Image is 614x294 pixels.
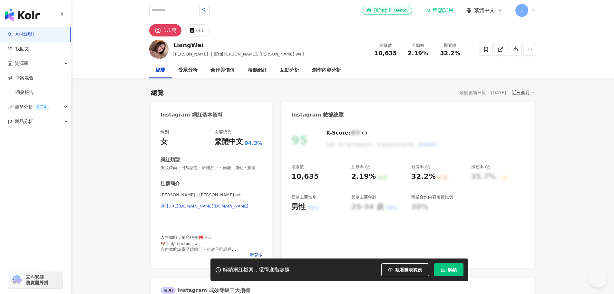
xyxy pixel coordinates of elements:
div: 網紅類型 [161,157,180,163]
div: 主要語言 [215,129,231,135]
div: 觀看率 [438,42,463,49]
div: 互動率 [351,164,370,170]
span: 2.19% [408,50,428,56]
a: 商案媒合 [8,75,34,81]
div: 觀看率 [411,164,430,170]
div: 追蹤數 [374,42,398,49]
div: 最後更新日期：[DATE] [459,90,506,95]
a: 申請試用 [425,7,453,14]
a: chrome extension立即安裝 瀏覽器外掛 [8,271,63,289]
button: 觀看圖表範例 [381,263,429,276]
div: 男性 [291,202,306,212]
div: 創作內容分析 [312,66,341,74]
div: 繁體中文 [215,137,243,147]
img: logo [5,8,40,21]
a: searchAI 找網紅 [8,31,35,38]
div: Instagram 網紅基本資料 [161,111,223,118]
span: rise [8,105,12,109]
div: 社群簡介 [161,180,180,187]
div: 女 [161,137,168,147]
span: 資源庫 [15,56,28,71]
img: chrome extension [10,275,23,285]
span: 10,635 [375,50,397,56]
div: 受眾分析 [178,66,198,74]
div: AI [161,287,176,294]
div: 解鎖網紅檔案，獲得進階數據 [223,267,290,273]
div: Instagram 數據總覽 [291,111,344,118]
span: search [202,8,207,12]
span: [PERSON_NAME] ｜寵物[PERSON_NAME], [PERSON_NAME].weii [173,52,304,56]
div: LiangWei [173,41,304,49]
div: BETA [34,104,49,110]
span: 看更多 [250,252,262,258]
div: 合作與價值 [210,66,235,74]
div: 2.19% [351,172,376,182]
div: 666 [196,26,205,35]
div: 1.1萬 [163,26,177,35]
a: [URL][DOMAIN_NAME][DOMAIN_NAME] [161,203,263,209]
a: 預約線上 Demo [362,6,412,15]
span: lock [441,268,445,272]
div: K-Score : [326,129,367,137]
div: 受眾主要年齡 [351,194,376,200]
span: 趨勢分析 [15,100,49,114]
span: 觀看圖表範例 [395,267,422,272]
button: 解鎖 [434,263,463,276]
span: 立即安裝 瀏覽器外掛 [26,274,48,286]
div: 互動分析 [280,66,299,74]
a: 洞察報告 [8,89,34,96]
span: 美妝時尚 · 日常話題 · 命理占卜 · 節慶 · 運動 · 旅遊 [161,165,263,171]
button: 666 [185,24,210,36]
span: L [521,7,523,14]
span: 繁體中文 [474,7,495,14]
span: [PERSON_NAME] | [PERSON_NAME].weii [161,192,263,198]
div: 漲粉率 [471,164,490,170]
div: 近三個月 [512,88,534,97]
div: 相似網紅 [248,66,267,74]
div: 商業合作內容覆蓋比例 [411,194,453,200]
span: 解鎖 [448,267,457,272]
div: 性別 [161,129,169,135]
div: 預約線上 Demo [367,7,407,14]
div: 總覽 [151,88,164,97]
span: 人生如戲；角色很多🎀♡̴☁️ 🐶｜ @mochiii__b 合作邀約請寄至信箱♡ˊ˗ 小盒子吃訊息 📩｜[EMAIL_ADDRESS][DOMAIN_NAME] [161,235,243,258]
div: Instagram 成效等級三大指標 [161,287,250,294]
div: 10,635 [291,172,319,182]
div: 總覽 [156,66,165,74]
div: 互動率 [406,42,430,49]
a: 找貼文 [8,46,29,52]
span: 94.3% [245,140,263,147]
div: 32.2% [411,172,436,182]
div: [URL][DOMAIN_NAME][DOMAIN_NAME] [167,203,249,209]
span: 32.2% [440,50,460,56]
img: KOL Avatar [149,40,169,59]
div: 受眾主要性別 [291,194,317,200]
div: 追蹤數 [291,164,304,170]
button: 1.1萬 [149,24,181,36]
span: 競品分析 [15,114,33,129]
